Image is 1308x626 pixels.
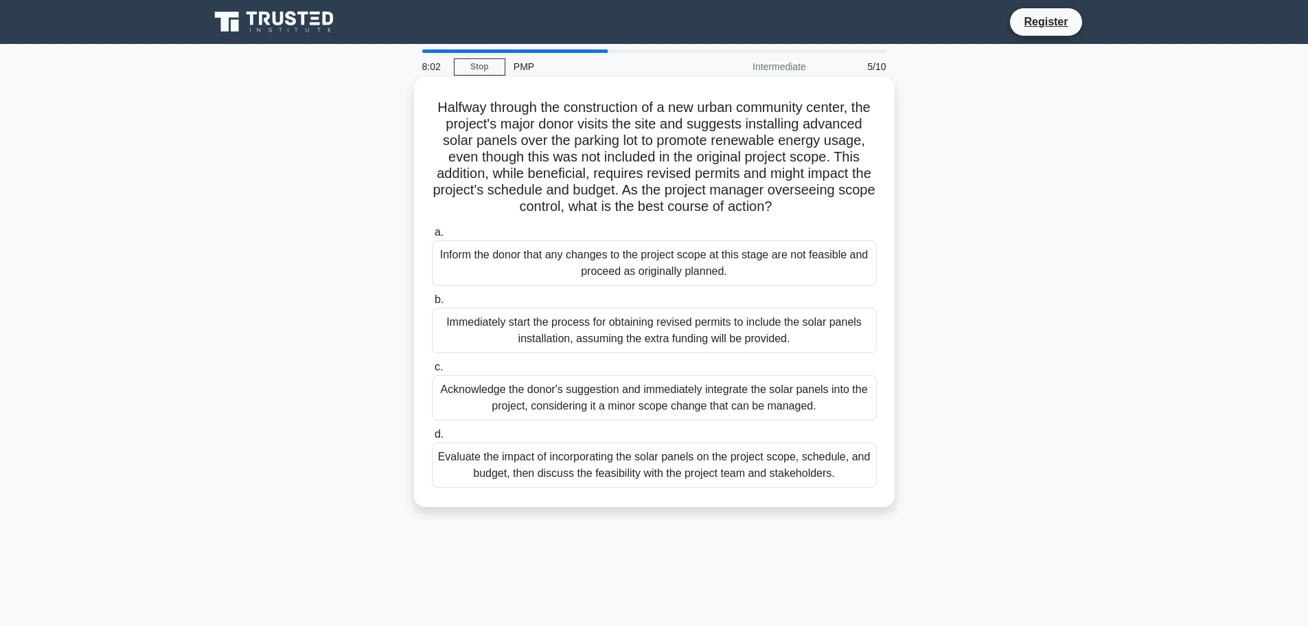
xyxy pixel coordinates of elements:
a: Stop [454,58,505,76]
div: Acknowledge the donor's suggestion and immediately integrate the solar panels into the project, c... [432,375,877,421]
a: Register [1016,13,1076,30]
div: 5/10 [814,53,895,80]
div: 8:02 [414,53,454,80]
h5: Halfway through the construction of a new urban community center, the project's major donor visit... [431,99,878,216]
span: d. [435,428,444,440]
div: PMP [505,53,694,80]
div: Evaluate the impact of incorporating the solar panels on the project scope, schedule, and budget,... [432,443,877,488]
span: b. [435,293,444,305]
div: Immediately start the process for obtaining revised permits to include the solar panels installat... [432,308,877,353]
div: Inform the donor that any changes to the project scope at this stage are not feasible and proceed... [432,241,877,286]
span: c. [435,361,443,372]
span: a. [435,226,444,238]
div: Intermediate [694,53,814,80]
